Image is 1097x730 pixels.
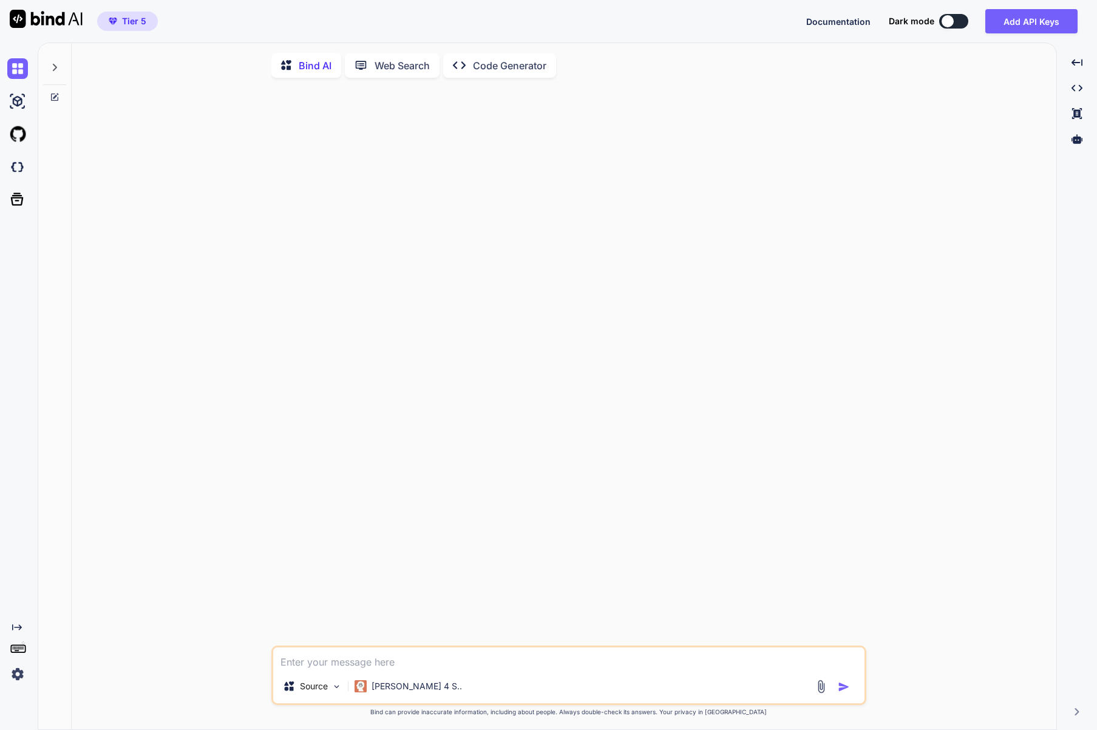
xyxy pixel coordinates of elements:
[7,157,28,177] img: darkCloudIdeIcon
[331,681,342,692] img: Pick Models
[985,9,1078,33] button: Add API Keys
[7,664,28,684] img: settings
[814,680,828,694] img: attachment
[372,680,462,692] p: [PERSON_NAME] 4 S..
[300,680,328,692] p: Source
[7,58,28,79] img: chat
[299,58,331,73] p: Bind AI
[271,708,866,717] p: Bind can provide inaccurate information, including about people. Always double-check its answers....
[806,15,871,28] button: Documentation
[838,681,850,693] img: icon
[10,10,83,28] img: Bind AI
[473,58,546,73] p: Code Generator
[806,16,871,27] span: Documentation
[889,15,934,27] span: Dark mode
[375,58,430,73] p: Web Search
[7,124,28,145] img: githubLight
[122,15,146,27] span: Tier 5
[109,18,117,25] img: premium
[355,680,367,692] img: Claude 4 Sonnet
[7,91,28,112] img: ai-studio
[97,12,158,31] button: premiumTier 5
